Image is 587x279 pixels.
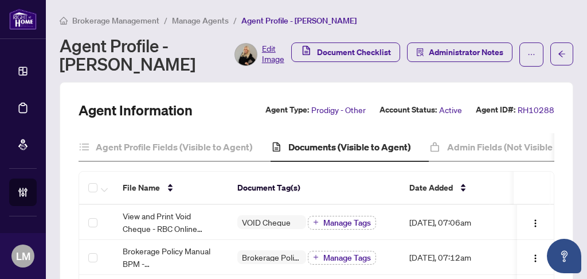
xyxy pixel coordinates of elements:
[518,103,554,117] span: RH10288
[400,172,509,205] th: Date Added
[9,9,37,30] img: logo
[235,44,257,65] img: Profile Icon
[72,15,159,26] span: Brokerage Management
[526,213,545,231] button: Logo
[60,36,284,73] div: Agent Profile - [PERSON_NAME]
[317,43,391,61] span: Document Checklist
[79,101,193,119] h2: Agent Information
[228,172,400,205] th: Document Tag(s)
[531,254,540,263] img: Logo
[265,103,309,117] label: Agent Type:
[379,103,437,117] label: Account Status:
[123,210,219,235] span: View and Print Void Cheque - RBC Online Banking-3.pdf
[313,254,319,260] span: plus
[311,103,366,117] span: Prodigy - Other
[558,50,566,58] span: arrow-left
[400,205,509,240] td: [DATE], 07:06am
[429,43,503,61] span: Administrator Notes
[476,103,515,117] label: Agent ID#:
[308,251,376,265] button: Manage Tags
[526,248,545,266] button: Logo
[531,219,540,228] img: Logo
[164,14,167,27] li: /
[123,181,160,194] span: File Name
[527,51,535,59] span: ellipsis
[237,218,295,226] span: VOID Cheque
[323,219,371,227] span: Manage Tags
[439,103,462,117] span: Active
[308,216,376,230] button: Manage Tags
[407,42,512,62] button: Administrator Notes
[172,15,229,26] span: Manage Agents
[60,17,68,25] span: home
[114,172,228,205] th: File Name
[96,140,252,154] h4: Agent Profile Fields (Visible to Agent)
[262,43,284,66] span: Edit Image
[233,14,237,27] li: /
[241,15,357,26] span: Agent Profile - [PERSON_NAME]
[237,253,306,261] span: Brokerage Policy Manual
[323,254,371,262] span: Manage Tags
[123,245,219,270] span: Brokerage Policy Manual BPM - [DATE]_updated1.pdf
[288,140,410,154] h4: Documents (Visible to Agent)
[313,219,319,225] span: plus
[400,240,509,275] td: [DATE], 07:12am
[416,48,424,56] span: solution
[547,239,581,273] button: Open asap
[291,42,400,62] button: Document Checklist
[409,181,453,194] span: Date Added
[16,248,30,264] span: LM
